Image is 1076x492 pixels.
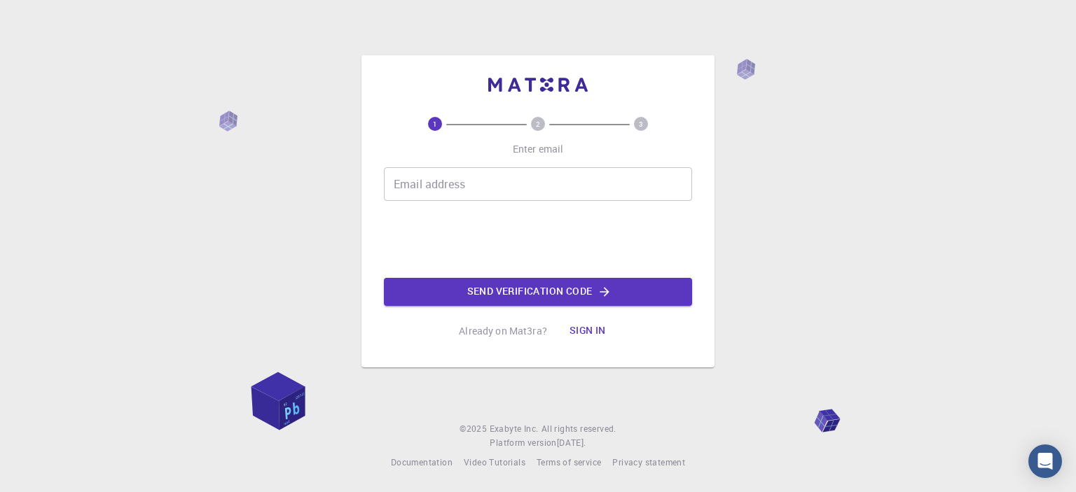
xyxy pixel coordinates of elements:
[537,456,601,470] a: Terms of service
[460,422,489,436] span: © 2025
[1028,444,1062,478] div: Open Intercom Messenger
[459,324,547,338] p: Already on Mat3ra?
[384,278,692,306] button: Send verification code
[391,456,453,470] a: Documentation
[464,456,525,468] span: Video Tutorials
[490,423,539,434] span: Exabyte Inc.
[537,456,601,468] span: Terms of service
[558,317,617,345] button: Sign in
[536,119,540,129] text: 2
[542,422,616,436] span: All rights reserved.
[464,456,525,470] a: Video Tutorials
[612,456,685,470] a: Privacy statement
[557,436,586,450] a: [DATE].
[433,119,437,129] text: 1
[490,422,539,436] a: Exabyte Inc.
[639,119,643,129] text: 3
[513,142,564,156] p: Enter email
[557,437,586,448] span: [DATE] .
[612,456,685,468] span: Privacy statement
[432,212,644,267] iframe: reCAPTCHA
[490,436,556,450] span: Platform version
[391,456,453,468] span: Documentation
